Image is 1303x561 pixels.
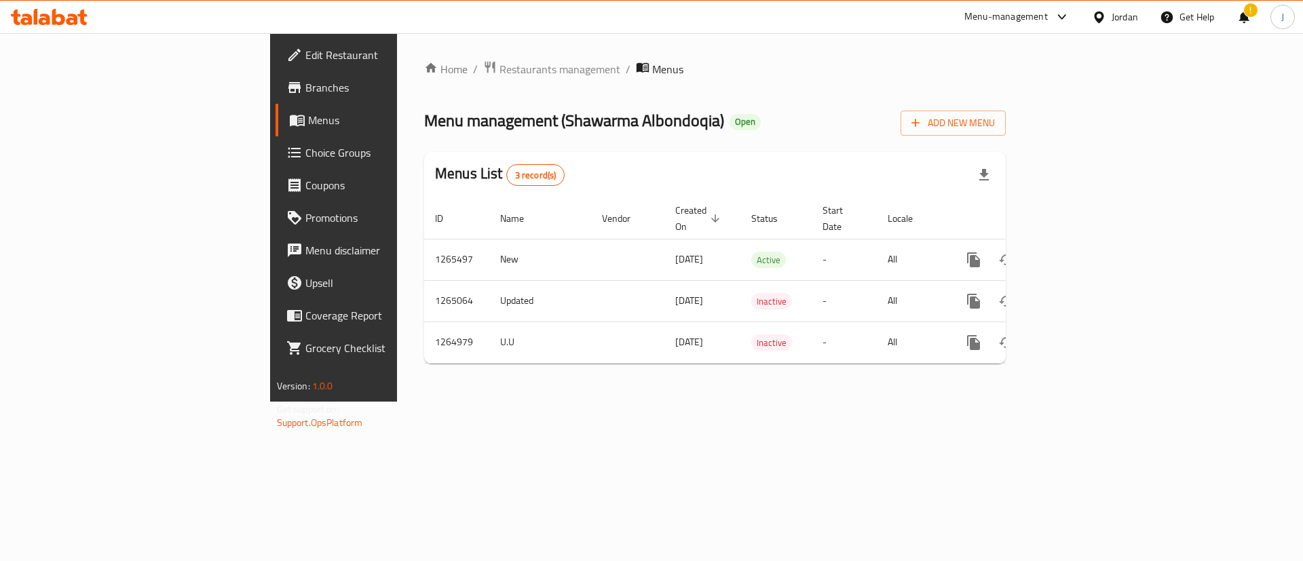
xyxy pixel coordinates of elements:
[276,201,488,234] a: Promotions
[958,285,990,317] button: more
[277,377,310,395] span: Version:
[888,210,930,227] span: Locale
[489,239,591,280] td: New
[435,163,565,186] h2: Menus List
[751,334,792,351] div: Inactive
[435,210,461,227] span: ID
[968,159,1000,191] div: Export file
[730,114,761,130] div: Open
[305,79,477,96] span: Branches
[308,112,477,128] span: Menus
[652,61,683,77] span: Menus
[1281,9,1284,24] span: J
[276,299,488,332] a: Coverage Report
[751,293,792,309] div: Inactive
[901,111,1006,136] button: Add New Menu
[276,234,488,267] a: Menu disclaimer
[489,280,591,322] td: Updated
[276,39,488,71] a: Edit Restaurant
[964,9,1048,25] div: Menu-management
[812,239,877,280] td: -
[812,322,877,363] td: -
[276,267,488,299] a: Upsell
[276,169,488,201] a: Coupons
[305,144,477,161] span: Choice Groups
[823,202,861,235] span: Start Date
[877,280,947,322] td: All
[500,210,542,227] span: Name
[424,105,724,136] span: Menu management ( Shawarma Albondoqia )
[489,322,591,363] td: U.U
[277,414,363,431] a: Support.OpsPlatform
[877,239,947,280] td: All
[276,136,488,169] a: Choice Groups
[305,275,477,291] span: Upsell
[276,332,488,364] a: Grocery Checklist
[305,340,477,356] span: Grocery Checklist
[675,333,703,351] span: [DATE]
[751,335,792,351] span: Inactive
[990,285,1023,317] button: Change Status
[305,242,477,258] span: Menu disclaimer
[990,244,1023,276] button: Change Status
[602,210,648,227] span: Vendor
[812,280,877,322] td: -
[483,60,620,78] a: Restaurants management
[947,198,1099,239] th: Actions
[312,377,333,395] span: 1.0.0
[424,60,1006,78] nav: breadcrumb
[675,250,703,268] span: [DATE]
[675,202,724,235] span: Created On
[305,177,477,193] span: Coupons
[1112,9,1138,24] div: Jordan
[751,252,786,268] span: Active
[958,244,990,276] button: more
[730,116,761,128] span: Open
[751,210,795,227] span: Status
[424,198,1099,364] table: enhanced table
[276,71,488,104] a: Branches
[626,61,630,77] li: /
[507,169,565,182] span: 3 record(s)
[506,164,565,186] div: Total records count
[958,326,990,359] button: more
[499,61,620,77] span: Restaurants management
[305,47,477,63] span: Edit Restaurant
[675,292,703,309] span: [DATE]
[277,400,339,418] span: Get support on:
[751,294,792,309] span: Inactive
[305,307,477,324] span: Coverage Report
[990,326,1023,359] button: Change Status
[911,115,995,132] span: Add New Menu
[877,322,947,363] td: All
[276,104,488,136] a: Menus
[305,210,477,226] span: Promotions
